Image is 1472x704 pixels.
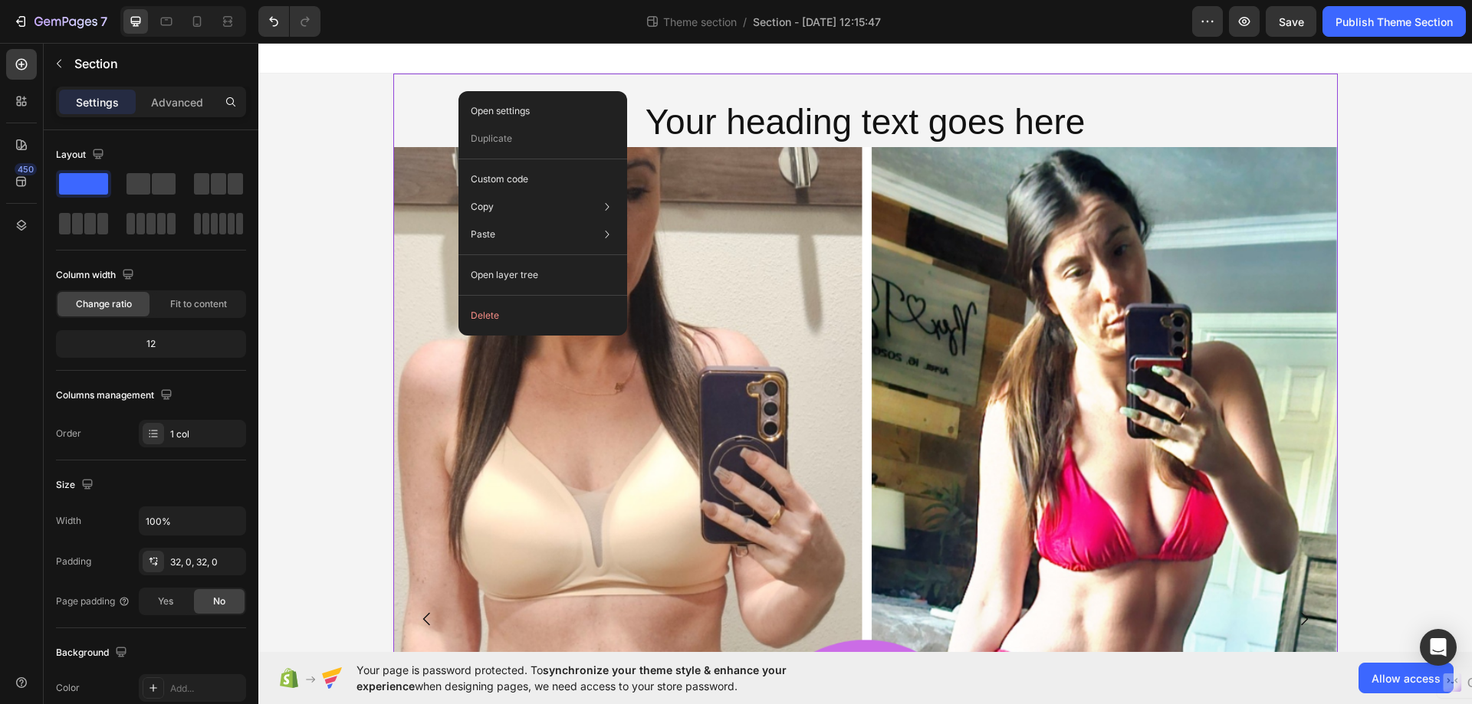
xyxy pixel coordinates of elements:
p: Settings [76,94,119,110]
div: Order [56,427,81,440]
p: Duplicate [471,132,512,146]
p: Open settings [471,104,530,118]
div: Open Intercom Messenger [1420,629,1457,666]
span: Theme section [660,14,740,30]
p: Paste [471,228,495,241]
p: Open layer tree [471,268,538,282]
span: Section - [DATE] 12:15:47 [753,14,881,30]
div: Add... [170,682,242,696]
button: Save [1266,6,1316,37]
div: Undo/Redo [258,6,320,37]
span: synchronize your theme style & enhance your experience [356,663,787,693]
div: Column width [56,265,137,286]
span: / [743,14,747,30]
span: Change ratio [76,297,132,311]
button: Carousel Next Arrow [1024,555,1067,598]
span: Save [1279,15,1304,28]
span: Your page is password protected. To when designing pages, we need access to your store password. [356,662,846,694]
div: Publish Theme Section [1336,14,1453,30]
div: 32, 0, 32, 0 [170,555,242,569]
p: Section [74,54,212,73]
div: Size [56,475,97,496]
p: Custom code [471,172,528,186]
div: Background [56,643,130,663]
div: Columns management [56,385,176,406]
button: Delete [465,302,621,329]
p: Copy [471,200,494,214]
p: Advanced [151,94,203,110]
div: Layout [56,145,107,165]
span: Fit to content [170,297,227,311]
div: 12 [59,333,243,355]
div: 1 col [170,427,242,441]
iframe: Design area [258,43,1472,652]
div: Page padding [56,594,130,608]
div: Padding [56,555,91,568]
div: 450 [15,163,37,175]
button: Allow access [1359,663,1454,693]
button: Publish Theme Section [1322,6,1466,37]
p: 7 [100,12,107,31]
button: 7 [6,6,114,37]
span: Allow access [1372,670,1441,686]
input: Auto [140,507,245,535]
span: Yes [158,594,173,608]
span: No [213,594,225,608]
div: Width [56,514,81,528]
div: Color [56,681,80,695]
